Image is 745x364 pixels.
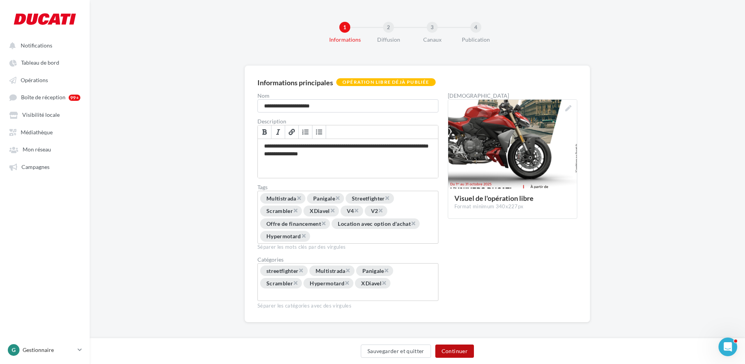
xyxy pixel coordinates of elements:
[316,267,346,274] span: Multistrada
[384,267,389,274] span: ×
[5,160,85,174] a: Campagnes
[257,257,438,262] div: Catégories
[257,79,333,86] div: Informations principales
[293,279,298,287] span: ×
[257,244,438,251] div: Séparer les mots clés par des virgules
[301,232,306,239] span: ×
[5,55,85,69] a: Tableau de bord
[23,146,51,153] span: Mon réseau
[338,220,411,227] span: Location avec option d'achat
[5,107,85,121] a: Visibilité locale
[385,194,390,202] span: ×
[454,195,571,202] div: Visuel de l'opération libre
[335,194,340,202] span: ×
[21,60,59,66] span: Tableau de bord
[451,36,501,44] div: Publication
[371,208,378,215] span: V2
[427,22,438,33] div: 3
[299,125,312,139] a: Insérer/Supprimer une liste numérotée
[12,346,16,354] span: G
[257,185,438,190] label: Tags
[257,119,438,124] label: Description
[346,267,350,274] span: ×
[347,208,354,215] span: V4
[411,220,415,227] span: ×
[296,194,301,202] span: ×
[258,125,271,139] a: Gras (Ctrl+B)
[330,207,335,214] span: ×
[383,22,394,33] div: 2
[271,125,285,139] a: Italique (Ctrl+I)
[362,267,384,274] span: Panigale
[293,207,298,214] span: ×
[21,77,48,83] span: Opérations
[378,207,383,214] span: ×
[320,36,370,44] div: Informations
[257,93,438,98] label: Nom
[22,112,60,118] span: Visibilité locale
[5,38,82,52] button: Notifications
[313,195,335,202] span: Panigale
[21,164,50,170] span: Campagnes
[21,42,52,49] span: Notifications
[266,280,293,287] span: Scrambler
[407,36,457,44] div: Canaux
[448,93,577,98] div: [DEMOGRAPHIC_DATA]
[257,191,438,244] div: Permet aux affiliés de trouver l'opération libre plus facilement
[258,139,438,178] div: Permet de préciser les enjeux de la campagne à vos affiliés
[21,94,66,101] span: Boîte de réception
[470,22,481,33] div: 4
[257,263,438,301] div: Choisissez une catégorie
[266,208,293,215] span: Scrambler
[718,338,737,356] iframe: Intercom live chat
[266,233,301,240] span: Hypermotard
[364,36,413,44] div: Diffusion
[285,125,299,139] a: Lien
[266,267,299,274] span: streetfighter
[69,95,80,101] div: 99+
[21,129,53,135] span: Médiathèque
[310,280,344,287] span: Hypermotard
[5,90,85,104] a: Boîte de réception 99+
[259,290,318,299] input: Choisissez une catégorie
[5,125,85,139] a: Médiathèque
[454,203,571,210] div: Format minimum 340x227px
[312,125,326,139] a: Insérer/Supprimer une liste à puces
[321,220,326,227] span: ×
[435,345,474,358] button: Continuer
[310,208,330,215] span: XDiavel
[5,73,85,87] a: Opérations
[352,195,385,202] span: Streetfighter
[339,22,350,33] div: 1
[311,232,369,241] input: Permet aux affiliés de trouver l'opération libre plus facilement
[381,279,386,287] span: ×
[266,195,296,202] span: Multistrada
[5,142,85,156] a: Mon réseau
[344,279,349,287] span: ×
[23,346,74,354] p: Gestionnaire
[361,345,431,358] button: Sauvegarder et quitter
[354,207,359,214] span: ×
[299,267,303,274] span: ×
[257,301,438,309] div: Séparer les catégories avec des virgules
[361,280,381,287] span: XDiavel
[266,220,321,227] span: Offre de financement
[336,78,436,86] div: Opération libre déjà publiée
[6,343,83,357] a: G Gestionnaire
